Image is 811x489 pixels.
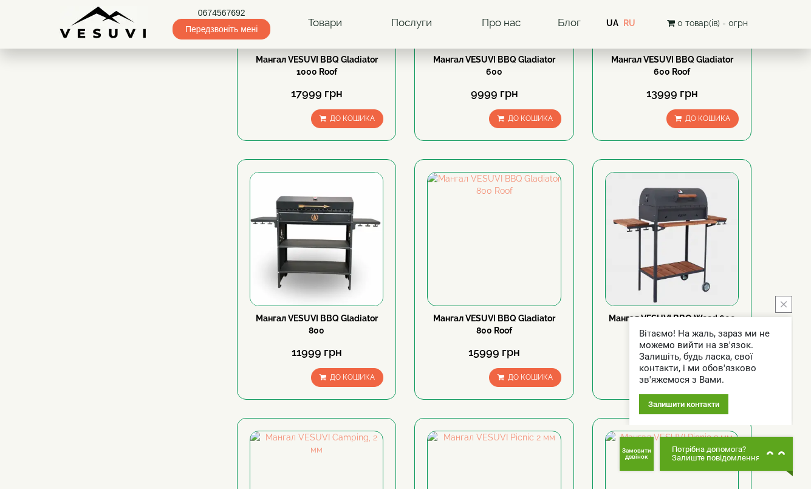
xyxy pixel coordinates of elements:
[672,454,760,462] span: Залиште повідомлення
[427,344,561,360] div: 15999 грн
[660,437,793,471] button: Chat button
[427,86,561,101] div: 9999 грн
[433,55,555,77] a: Мангал VESUVI BBQ Gladiator 600
[620,448,654,460] span: Замовити дзвінок
[623,18,635,28] a: RU
[433,313,555,335] a: Мангал VESUVI BBQ Gladiator 800 Roof
[173,19,270,39] span: Передзвоніть мені
[250,86,383,101] div: 17999 грн
[639,328,782,386] div: Вітаємо! На жаль, зараз ми не можемо вийти на зв'язок. Залишіть, будь ласка, свої контакти, і ми ...
[775,296,792,313] button: close button
[605,86,739,101] div: 13999 грн
[672,445,760,454] span: Потрібна допомога?
[470,9,533,37] a: Про нас
[611,55,733,77] a: Мангал VESUVI BBQ Gladiator 600 Roof
[508,373,553,381] span: До кошика
[609,313,736,323] a: Мангал VESUVI BBQ Wood 600
[639,394,728,414] div: Залишити контакти
[256,55,378,77] a: Мангал VESUVI BBQ Gladiator 1000 Roof
[620,437,654,471] button: Get Call button
[173,7,270,19] a: 0674567692
[489,109,561,128] button: До кошика
[558,16,581,29] a: Блог
[428,173,560,305] img: Мангал VESUVI BBQ Gladiator 800 Roof
[663,16,751,30] button: 0 товар(ів) - 0грн
[311,109,383,128] button: До кошика
[606,18,618,28] a: UA
[666,109,739,128] button: До кошика
[677,18,748,28] span: 0 товар(ів) - 0грн
[60,6,148,39] img: Завод VESUVI
[489,368,561,387] button: До кошика
[330,373,375,381] span: До кошика
[605,338,739,354] div: 8499 грн
[330,114,375,123] span: До кошика
[379,9,444,37] a: Послуги
[250,344,383,360] div: 11999 грн
[296,9,354,37] a: Товари
[250,173,383,305] img: Мангал VESUVI BBQ Gladiator 800
[606,173,738,305] img: Мангал VESUVI BBQ Wood 600
[256,313,378,335] a: Мангал VESUVI BBQ Gladiator 800
[685,114,730,123] span: До кошика
[311,368,383,387] button: До кошика
[508,114,553,123] span: До кошика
